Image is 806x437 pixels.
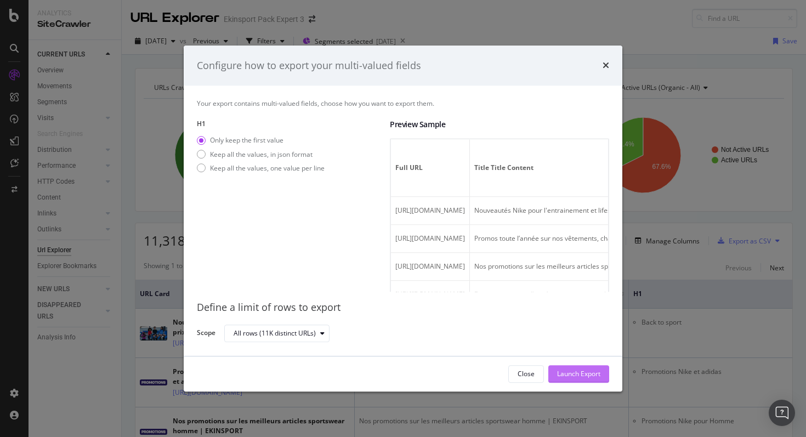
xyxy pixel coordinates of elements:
div: Only keep the first value [197,136,325,145]
td: Nos promotions sur les meilleurs articles sportswear homme | EKINSPORT [470,253,744,281]
div: Keep all the values, in json format [210,150,313,159]
div: Open Intercom Messenger [769,400,795,426]
td: Promos toute l’année sur nos vêtements, chaussures et accessoires | EKINSPORT [470,225,744,253]
div: Preview Sample [390,120,609,130]
button: Launch Export [548,365,609,383]
div: Define a limit of rows to export [197,301,609,315]
div: modal [184,46,622,392]
div: times [603,59,609,73]
div: Keep all the values, in json format [197,150,325,159]
div: Only keep the first value [210,136,283,145]
td: Nouveautés Nike pour l'entrainement et lifestyle à prix réduits | EKINSPORT [470,197,744,225]
span: Title Title Content [474,163,736,173]
div: Keep all the values, one value per line [210,163,325,173]
span: https://www.ekinsport.com/fr/promotions/homme [395,262,465,271]
div: Close [518,370,535,379]
span: https://www.ekinsport.com/fr/ [395,206,465,215]
div: Your export contains multi-valued fields, choose how you want to export them. [197,99,609,108]
span: Full URL [395,163,462,173]
span: https://www.ekinsport.com/fr/promotions/enfant [395,290,465,299]
div: Configure how to export your multi-valued fields [197,59,421,73]
label: Scope [197,328,215,340]
label: H1 [197,120,381,129]
button: All rows (11K distinct URLs) [224,325,330,342]
span: https://www.ekinsport.com/fr/promotions [395,234,465,243]
div: All rows (11K distinct URLs) [234,330,316,337]
td: Des promos toute l’année pour vos petits champions | EKINSPORT [470,281,744,309]
button: Close [508,365,544,383]
div: Launch Export [557,370,600,379]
